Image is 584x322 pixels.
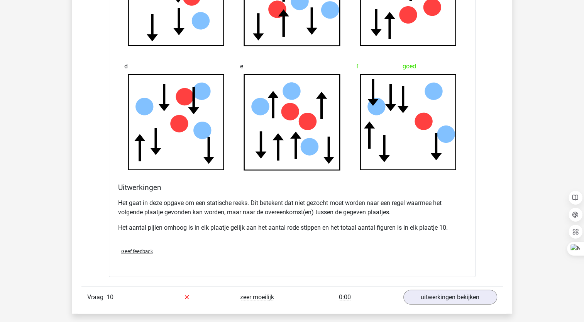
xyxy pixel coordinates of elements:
span: 0:00 [339,293,351,301]
div: goed [356,59,460,74]
span: f [356,59,359,74]
span: zeer moeilijk [240,293,274,301]
span: Geef feedback [121,249,153,254]
p: Het gaat in deze opgave om een statische reeks. Dit betekent dat niet gezocht moet worden naar ee... [118,198,466,217]
h4: Uitwerkingen [118,183,466,192]
p: Het aantal pijlen omhoog is in elk plaatje gelijk aan het aantal rode stippen en het totaal aanta... [118,223,466,232]
a: uitwerkingen bekijken [403,290,497,305]
span: Vraag [87,293,107,302]
span: e [240,59,243,74]
span: 10 [107,293,113,301]
span: d [124,59,128,74]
